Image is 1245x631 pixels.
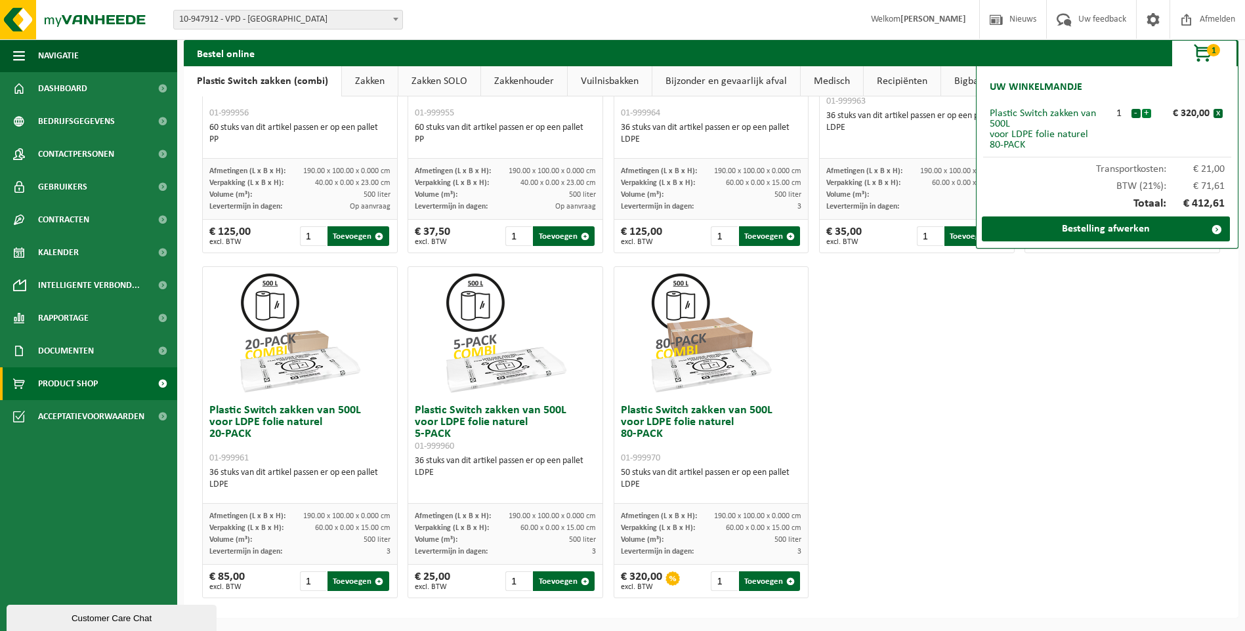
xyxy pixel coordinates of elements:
[739,571,800,591] button: Toevoegen
[350,203,390,211] span: Op aanvraag
[415,226,450,246] div: € 37,50
[38,72,87,105] span: Dashboard
[621,122,802,146] div: 36 stuks van dit artikel passen er op een pallet
[234,267,366,398] img: 01-999961
[440,267,571,398] img: 01-999960
[621,203,694,211] span: Levertermijn in dagen:
[415,571,450,591] div: € 25,00
[38,138,114,171] span: Contactpersonen
[327,226,389,246] button: Toevoegen
[826,238,862,246] span: excl. BTW
[38,367,98,400] span: Product Shop
[920,167,1007,175] span: 190.00 x 100.00 x 0.000 cm
[300,226,326,246] input: 1
[505,226,532,246] input: 1
[621,467,802,491] div: 50 stuks van dit artikel passen er op een pallet
[415,405,596,452] h3: Plastic Switch zakken van 500L voor LDPE folie naturel 5-PACK
[398,66,480,96] a: Zakken SOLO
[568,66,652,96] a: Vuilnisbakken
[7,602,219,631] iframe: chat widget
[415,524,489,532] span: Verpakking (L x B x H):
[774,191,801,199] span: 500 liter
[174,10,402,29] span: 10-947912 - VPD - ASSE
[621,226,662,246] div: € 125,00
[209,122,390,146] div: 60 stuks van dit artikel passen er op een pallet
[801,66,863,96] a: Medisch
[826,226,862,246] div: € 35,00
[38,105,115,138] span: Bedrijfsgegevens
[209,524,284,532] span: Verpakking (L x B x H):
[209,548,282,556] span: Levertermijn in dagen:
[38,400,144,433] span: Acceptatievoorwaarden
[327,571,389,591] button: Toevoegen
[621,583,662,591] span: excl. BTW
[38,269,140,302] span: Intelligente verbond...
[826,191,869,199] span: Volume (m³):
[342,66,398,96] a: Zakken
[415,512,491,520] span: Afmetingen (L x B x H):
[621,179,695,187] span: Verpakking (L x B x H):
[1171,40,1237,66] button: 1
[520,524,596,532] span: 60.00 x 0.00 x 15.00 cm
[711,571,737,591] input: 1
[315,179,390,187] span: 40.00 x 0.00 x 23.00 cm
[533,571,594,591] button: Toevoegen
[415,548,488,556] span: Levertermijn in dagen:
[209,238,251,246] span: excl. BTW
[209,134,390,146] div: PP
[415,536,457,544] span: Volume (m³):
[38,171,87,203] span: Gebruikers
[209,167,285,175] span: Afmetingen (L x B x H):
[621,453,660,463] span: 01-999970
[38,335,94,367] span: Documenten
[364,536,390,544] span: 500 liter
[826,96,866,106] span: 01-999963
[826,167,902,175] span: Afmetingen (L x B x H):
[209,226,251,246] div: € 125,00
[900,14,966,24] strong: [PERSON_NAME]
[555,203,596,211] span: Op aanvraag
[1131,109,1141,118] button: -
[621,191,664,199] span: Volume (m³):
[415,179,489,187] span: Verpakking (L x B x H):
[209,583,245,591] span: excl. BTW
[932,179,1007,187] span: 60.00 x 0.00 x 15.00 cm
[983,73,1089,102] h2: Uw winkelmandje
[797,548,801,556] span: 3
[983,192,1231,216] div: Totaal:
[509,512,596,520] span: 190.00 x 100.00 x 0.000 cm
[209,467,390,491] div: 36 stuks van dit artikel passen er op een pallet
[569,191,596,199] span: 500 liter
[38,203,89,236] span: Contracten
[415,122,596,146] div: 60 stuks van dit artikel passen er op een pallet
[711,226,737,246] input: 1
[826,203,899,211] span: Levertermijn in dagen:
[415,203,488,211] span: Levertermijn in dagen:
[621,512,697,520] span: Afmetingen (L x B x H):
[1154,108,1213,119] div: € 320,00
[982,216,1230,241] a: Bestelling afwerken
[797,203,801,211] span: 3
[1107,108,1131,119] div: 1
[209,108,249,118] span: 01-999956
[184,40,268,66] h2: Bestel online
[173,10,403,30] span: 10-947912 - VPD - ASSE
[209,479,390,491] div: LDPE
[621,238,662,246] span: excl. BTW
[415,191,457,199] span: Volume (m³):
[364,191,390,199] span: 500 liter
[621,536,664,544] span: Volume (m³):
[415,134,596,146] div: PP
[209,203,282,211] span: Levertermijn in dagen:
[184,66,341,96] a: Plastic Switch zakken (combi)
[303,167,390,175] span: 190.00 x 100.00 x 0.000 cm
[533,226,594,246] button: Toevoegen
[520,179,596,187] span: 40.00 x 0.00 x 23.00 cm
[209,571,245,591] div: € 85,00
[300,571,326,591] input: 1
[714,512,801,520] span: 190.00 x 100.00 x 0.000 cm
[209,179,284,187] span: Verpakking (L x B x H):
[315,524,390,532] span: 60.00 x 0.00 x 15.00 cm
[726,179,801,187] span: 60.00 x 0.00 x 15.00 cm
[621,571,662,591] div: € 320,00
